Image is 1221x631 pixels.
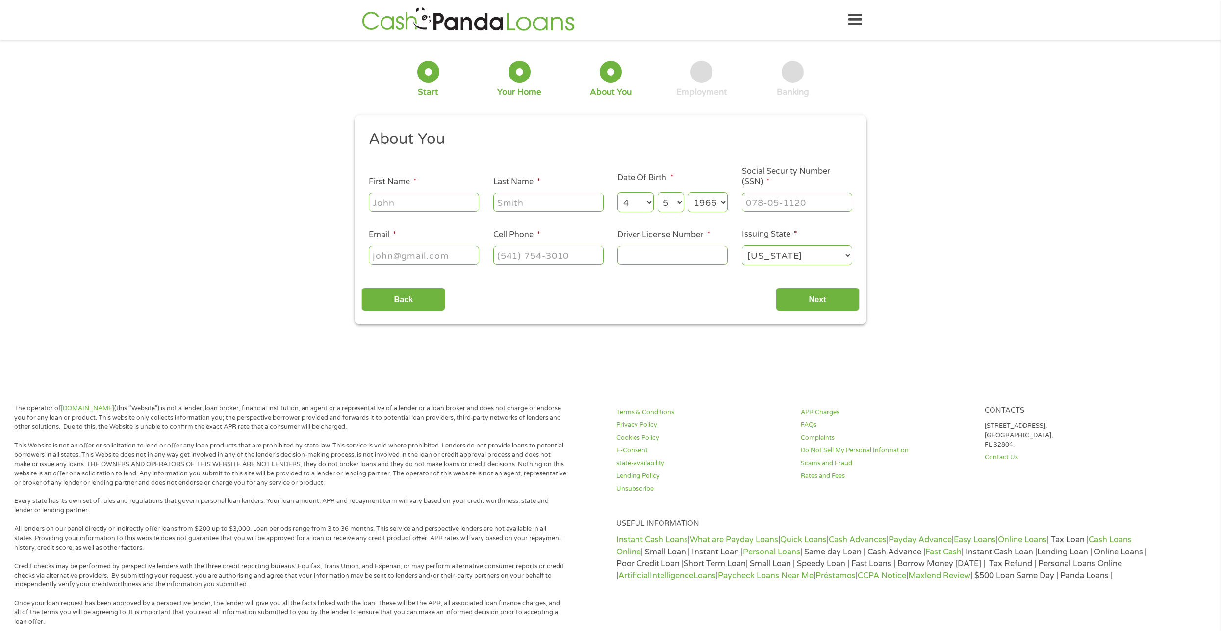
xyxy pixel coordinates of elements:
a: Do Not Sell My Personal Information [801,446,973,455]
h2: About You [369,130,845,149]
div: Banking [777,87,809,98]
p: This Website is not an offer or solicitation to lend or offer any loan products that are prohibit... [14,441,566,487]
p: [STREET_ADDRESS], [GEOGRAPHIC_DATA], FL 32804. [985,421,1157,449]
input: John [369,193,479,211]
a: What are Payday Loans [690,535,778,545]
a: Paycheck Loans Near Me [718,571,814,580]
label: Issuing State [742,229,797,239]
a: Préstamos [815,571,856,580]
a: Scams and Fraud [801,459,973,468]
a: Maxlend Review [908,571,970,580]
a: Fast Cash [925,547,962,557]
div: About You [590,87,632,98]
a: Easy Loans [954,535,996,545]
a: FAQs [801,421,973,430]
a: [DOMAIN_NAME] [61,404,114,412]
h4: Useful Information [616,519,1157,528]
p: Every state has its own set of rules and regulations that govern personal loan lenders. Your loan... [14,497,566,515]
a: Loans [693,571,716,580]
input: Next [776,288,860,312]
a: Instant Cash Loans [616,535,688,545]
label: Cell Phone [493,230,540,240]
label: Email [369,230,396,240]
a: Online Loans [998,535,1047,545]
a: Privacy Policy [616,421,789,430]
img: GetLoanNow Logo [359,6,578,34]
input: Smith [493,193,604,211]
a: Quick Loans [780,535,827,545]
p: All lenders on our panel directly or indirectly offer loans from $200 up to $3,000. Loan periods ... [14,525,566,552]
div: Your Home [497,87,541,98]
input: (541) 754-3010 [493,246,604,264]
a: APR Charges [801,408,973,417]
input: 078-05-1120 [742,193,852,211]
a: Lending Policy [616,472,789,481]
a: Contact Us [985,453,1157,462]
a: Cookies Policy [616,433,789,443]
h4: Contacts [985,406,1157,416]
a: Cash Loans Online [616,535,1132,556]
label: Driver License Number [617,230,710,240]
a: Complaints [801,433,973,443]
input: Back [361,288,445,312]
a: Terms & Conditions [616,408,789,417]
div: Employment [676,87,727,98]
p: The operator of (this “Website”) is not a lender, loan broker, financial institution, an agent or... [14,404,566,432]
a: Artificial [618,571,650,580]
a: state-availability [616,459,789,468]
label: Social Security Number (SSN) [742,166,852,187]
a: E-Consent [616,446,789,455]
a: Payday Advance [889,535,952,545]
a: CCPA Notice [858,571,906,580]
label: Date Of Birth [617,173,673,183]
input: john@gmail.com [369,246,479,264]
a: Personal Loans [743,547,800,557]
label: Last Name [493,177,540,187]
a: Unsubscribe [616,484,789,494]
p: | | | | | | | Tax Loan | | Small Loan | Instant Loan | | Same day Loan | Cash Advance | | Instant... [616,534,1157,581]
a: Intelligence [650,571,693,580]
a: Cash Advances [829,535,887,545]
label: First Name [369,177,417,187]
a: Rates and Fees [801,472,973,481]
div: Start [418,87,438,98]
p: Credit checks may be performed by perspective lenders with the three credit reporting bureaus: Eq... [14,562,566,590]
p: Once your loan request has been approved by a perspective lender, the lender will give you all th... [14,599,566,627]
